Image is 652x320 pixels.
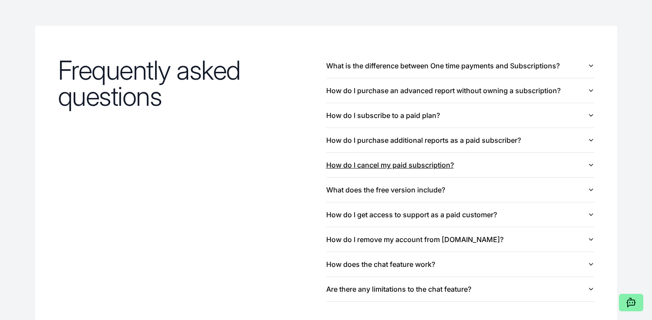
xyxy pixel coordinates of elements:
button: What does the free version include? [326,178,595,202]
button: How do I cancel my paid subscription? [326,153,595,177]
button: What is the difference between One time payments and Subscriptions? [326,54,595,78]
button: How do I purchase additional reports as a paid subscriber? [326,128,595,152]
button: How do I get access to support as a paid customer? [326,202,595,227]
button: How does the chat feature work? [326,252,595,276]
h2: Frequently asked questions [58,57,326,109]
button: How do I purchase an advanced report without owning a subscription? [326,78,595,103]
button: How do I subscribe to a paid plan? [326,103,595,128]
button: Are there any limitations to the chat feature? [326,277,595,301]
button: How do I remove my account from [DOMAIN_NAME]? [326,227,595,252]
